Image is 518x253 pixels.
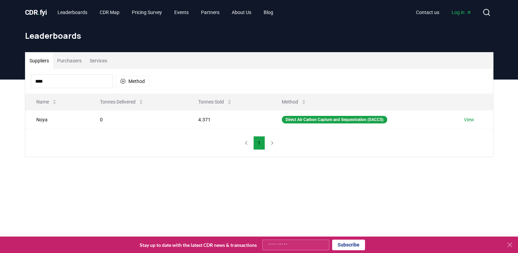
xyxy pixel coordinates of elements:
[52,6,279,19] nav: Main
[253,136,265,150] button: 1
[25,30,493,41] h1: Leaderboards
[25,8,47,16] span: CDR fyi
[282,116,387,123] div: Direct Air Carbon Capture and Sequestration (DACCS)
[89,110,187,129] td: 0
[226,6,257,19] a: About Us
[187,110,271,129] td: 4.371
[94,95,149,109] button: Tonnes Delivered
[452,9,471,16] span: Log in
[410,6,445,19] a: Contact us
[195,6,225,19] a: Partners
[25,8,47,17] a: CDR.fyi
[94,6,125,19] a: CDR Map
[276,95,312,109] button: Method
[446,6,477,19] a: Log in
[126,6,167,19] a: Pricing Survey
[52,6,93,19] a: Leaderboards
[86,52,111,69] button: Services
[38,8,40,16] span: .
[116,76,149,87] button: Method
[258,6,279,19] a: Blog
[53,52,86,69] button: Purchasers
[410,6,477,19] nav: Main
[169,6,194,19] a: Events
[25,52,53,69] button: Suppliers
[464,116,474,123] a: View
[25,110,89,129] td: Noya
[193,95,238,109] button: Tonnes Sold
[31,95,63,109] button: Name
